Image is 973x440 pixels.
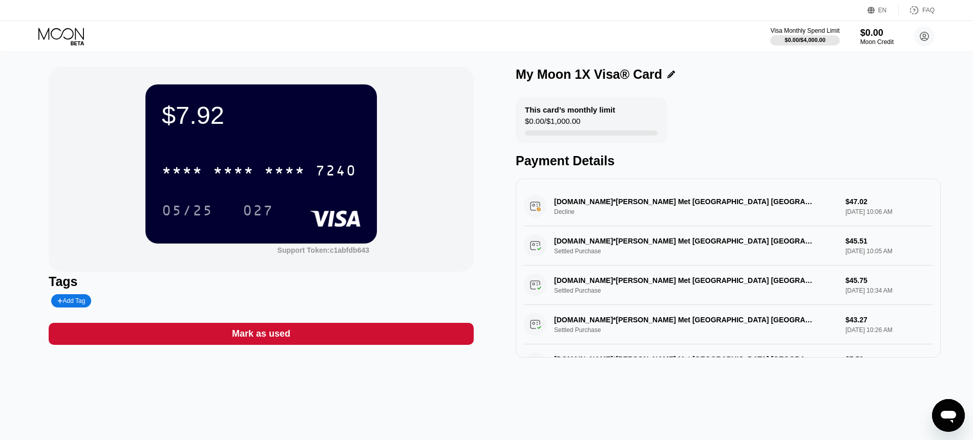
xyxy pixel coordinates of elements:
div: $0.00 / $1,000.00 [525,117,580,130]
div: $7.92 [162,101,361,129]
div: Support Token:c1abfdb643 [278,246,369,254]
div: This card’s monthly limit [525,105,615,114]
div: Mark as used [232,328,290,340]
div: 05/25 [154,197,221,223]
div: FAQ [922,7,935,14]
div: Moon Credit [860,38,894,46]
div: FAQ [899,5,935,15]
div: Visa Monthly Spend Limit$0.00/$4,000.00 [770,27,839,46]
div: Support Token: c1abfdb643 [278,246,369,254]
div: EN [878,7,887,14]
div: EN [868,5,899,15]
div: Add Tag [57,297,85,304]
div: Add Tag [51,294,91,307]
iframe: Кнопка запуска окна обмена сообщениями [932,399,965,432]
div: 05/25 [162,204,213,220]
div: $0.00Moon Credit [860,28,894,46]
div: 027 [235,197,281,223]
div: $0.00 [860,28,894,38]
div: $0.00 / $4,000.00 [785,37,826,43]
div: 027 [243,204,273,220]
div: Payment Details [516,153,941,168]
div: Tags [49,274,474,289]
div: Visa Monthly Spend Limit [770,27,839,34]
div: 7240 [315,164,356,180]
div: My Moon 1X Visa® Card [516,67,662,82]
div: Mark as used [49,323,474,345]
